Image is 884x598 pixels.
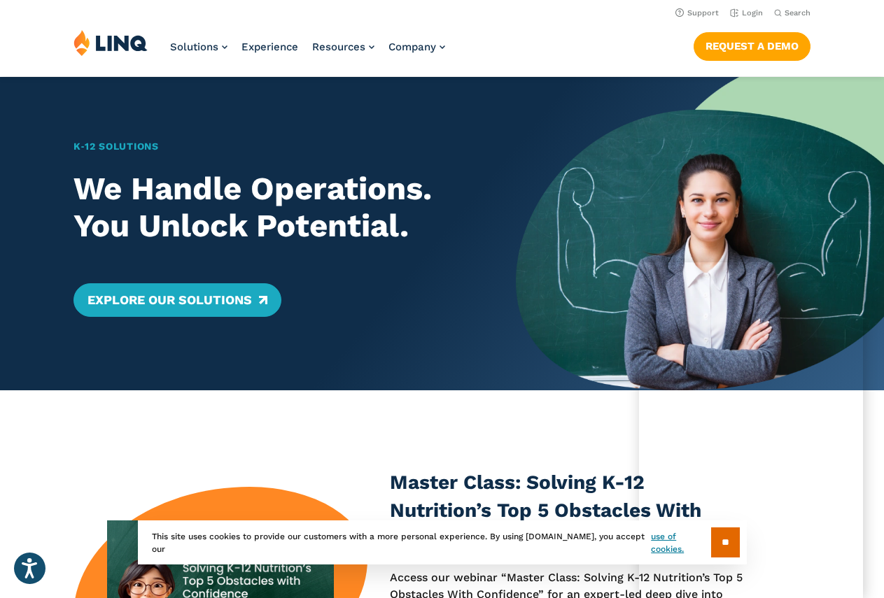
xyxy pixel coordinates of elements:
a: Solutions [170,41,227,53]
button: Open Search Bar [774,8,811,18]
h3: Master Class: Solving K-12 Nutrition’s Top 5 Obstacles With Confidence [390,469,747,552]
a: Support [675,8,719,17]
img: Home Banner [516,77,884,390]
a: use of cookies. [651,530,710,555]
nav: Primary Navigation [170,29,445,76]
span: Search [785,8,811,17]
span: Company [388,41,436,53]
h1: K‑12 Solutions [73,139,479,154]
a: Experience [241,41,298,53]
img: LINQ | K‑12 Software [73,29,148,56]
a: Resources [312,41,374,53]
a: Explore Our Solutions [73,283,281,317]
a: Request a Demo [694,32,811,60]
span: Solutions [170,41,218,53]
h2: We Handle Operations. You Unlock Potential. [73,171,479,244]
a: Login [730,8,763,17]
span: Resources [312,41,365,53]
iframe: Chat Window [639,262,863,598]
div: This site uses cookies to provide our customers with a more personal experience. By using [DOMAIN... [138,520,747,564]
a: Company [388,41,445,53]
nav: Button Navigation [694,29,811,60]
